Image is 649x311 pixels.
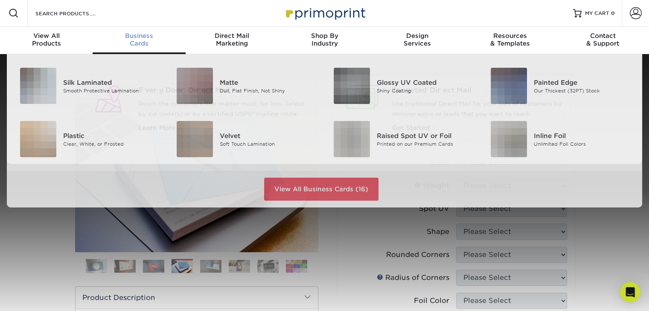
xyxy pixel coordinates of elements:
div: Smooth Protective Lamination [63,87,161,94]
div: Shiny Coating [377,87,475,94]
a: DesignServices [371,27,463,54]
div: Painted Edge [534,78,632,87]
div: Soft Touch Lamination [220,140,318,147]
img: Raised Spot UV or Foil Business Cards [334,121,370,157]
a: Contact& Support [556,27,649,54]
img: Plastic Business Cards [20,121,56,157]
div: Services [371,32,463,47]
a: Glossy UV Coated Business Cards Glossy UV Coated Shiny Coating [331,64,475,107]
div: Cards [93,32,185,47]
img: Velvet Business Cards [177,121,213,157]
div: Matte [220,78,318,87]
input: SEARCH PRODUCTS..... [35,8,118,18]
div: Velvet [220,131,318,140]
span: Design [371,32,463,40]
a: Velvet Business Cards Velvet Soft Touch Lamination [174,118,318,161]
a: Plastic Business Cards Plastic Clear, White, or Frosted [17,118,161,161]
span: 0 [611,10,615,16]
img: Inline Foil Business Cards [491,121,527,157]
a: Painted Edge Business Cards Painted Edge Our Thickest (32PT) Stock [488,64,632,107]
div: Industry [278,32,371,47]
div: Clear, White, or Frosted [63,140,161,147]
div: Open Intercom Messenger [620,282,640,302]
div: Silk Laminated [63,78,161,87]
span: Contact [556,32,649,40]
span: Shop By [278,32,371,40]
img: Painted Edge Business Cards [491,68,527,104]
div: Printed on our Premium Cards [377,140,475,147]
img: Glossy UV Coated Business Cards [334,68,370,104]
div: Our Thickest (32PT) Stock [534,87,632,94]
div: & Templates [463,32,556,47]
img: Primoprint [282,4,367,22]
a: Silk Laminated Business Cards Silk Laminated Smooth Protective Lamination [17,64,161,107]
div: Dull, Flat Finish, Not Shiny [220,87,318,94]
a: Resources& Templates [463,27,556,54]
a: Inline Foil Business Cards Inline Foil Unlimited Foil Colors [488,118,632,161]
div: Glossy UV Coated [377,78,475,87]
span: Business [93,32,185,40]
a: Raised Spot UV or Foil Business Cards Raised Spot UV or Foil Printed on our Premium Cards [331,118,475,161]
img: Matte Business Cards [177,68,213,104]
div: Raised Spot UV or Foil [377,131,475,140]
a: Direct MailMarketing [186,27,278,54]
a: Shop ByIndustry [278,27,371,54]
span: MY CART [585,10,609,17]
a: View All Business Cards (16) [264,178,378,201]
span: Direct Mail [186,32,278,40]
div: Marketing [186,32,278,47]
img: Silk Laminated Business Cards [20,68,56,104]
div: Unlimited Foil Colors [534,140,632,147]
a: BusinessCards [93,27,185,54]
div: & Support [556,32,649,47]
a: Matte Business Cards Matte Dull, Flat Finish, Not Shiny [174,64,318,107]
div: Inline Foil [534,131,632,140]
div: Plastic [63,131,161,140]
span: Resources [463,32,556,40]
